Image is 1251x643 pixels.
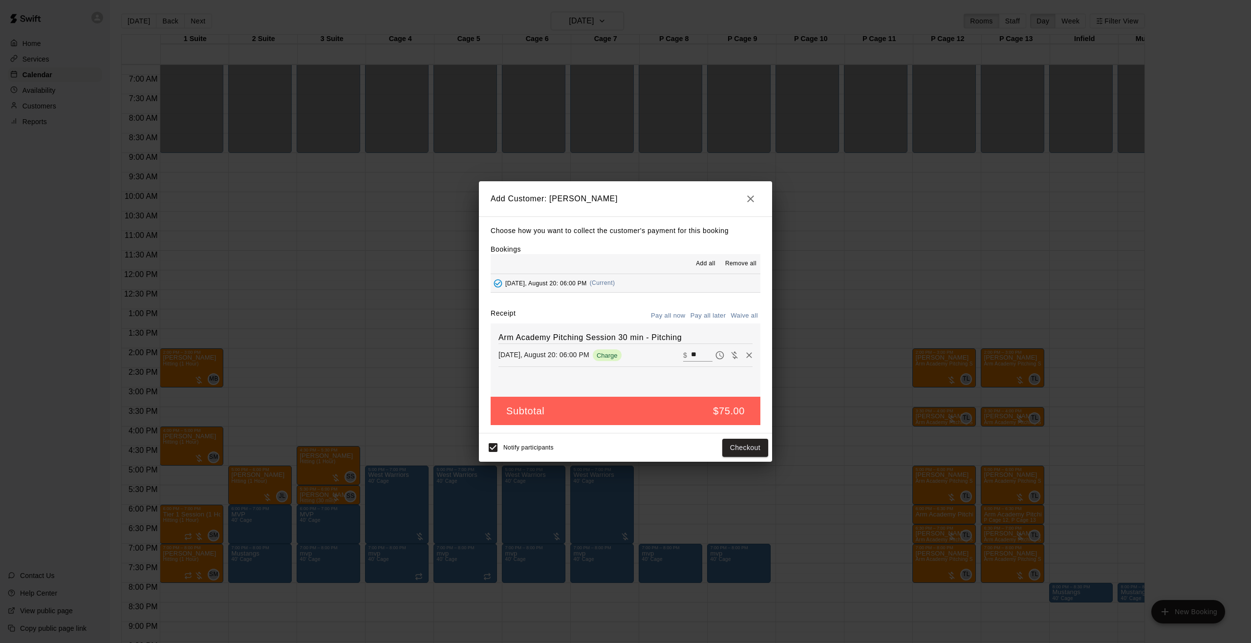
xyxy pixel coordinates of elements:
h2: Add Customer: [PERSON_NAME] [479,181,772,216]
span: (Current) [590,279,615,286]
p: [DATE], August 20: 06:00 PM [498,350,589,360]
span: Add all [696,259,715,269]
button: Add all [690,256,721,272]
h5: $75.00 [713,405,745,418]
span: [DATE], August 20: 06:00 PM [505,279,587,286]
label: Receipt [491,308,516,323]
button: Pay all now [648,308,688,323]
button: Remove [742,348,756,363]
button: Waive all [728,308,760,323]
button: Added - Collect Payment[DATE], August 20: 06:00 PM(Current) [491,274,760,292]
p: Choose how you want to collect the customer's payment for this booking [491,225,760,237]
h6: Arm Academy Pitching Session 30 min - Pitching [498,331,753,344]
button: Added - Collect Payment [491,276,505,291]
span: Charge [593,352,622,359]
h5: Subtotal [506,405,544,418]
span: Notify participants [503,445,554,451]
button: Checkout [722,439,768,457]
span: Pay later [712,350,727,359]
span: Waive payment [727,350,742,359]
button: Pay all later [688,308,729,323]
button: Remove all [721,256,760,272]
p: $ [683,350,687,360]
span: Remove all [725,259,756,269]
label: Bookings [491,245,521,253]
